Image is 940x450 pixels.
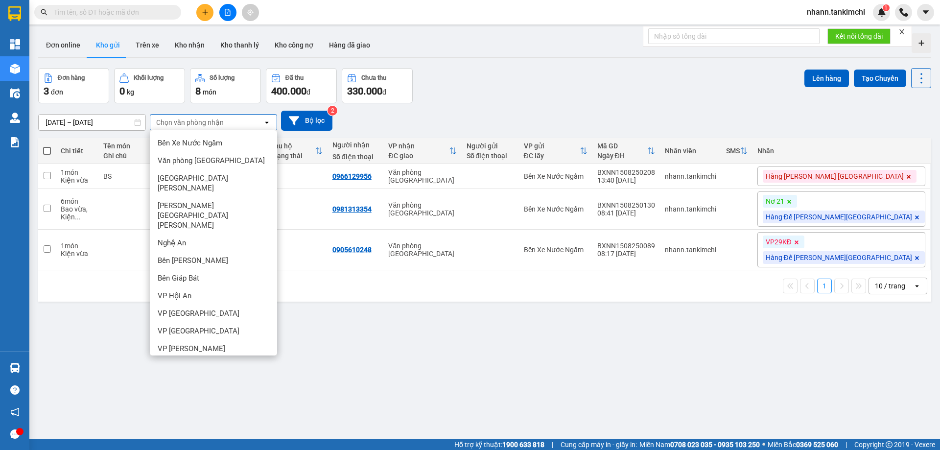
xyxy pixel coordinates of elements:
[281,111,332,131] button: Bộ lọc
[639,439,760,450] span: Miền Nam
[342,68,413,103] button: Chưa thu330.000đ
[665,172,716,180] div: nhann.tankimchi
[524,246,587,254] div: Bến Xe Nước Ngầm
[156,118,224,127] div: Chọn văn phòng nhận
[219,4,236,21] button: file-add
[210,74,235,81] div: Số lượng
[799,6,873,18] span: nhann.tankimchi
[665,246,716,254] div: nhann.tankimchi
[196,4,213,21] button: plus
[128,33,167,57] button: Trên xe
[285,74,304,81] div: Đã thu
[502,441,544,449] strong: 1900 633 818
[38,68,109,103] button: Đơn hàng3đơn
[39,115,145,130] input: Select a date range.
[158,344,225,354] span: VP [PERSON_NAME]
[383,138,461,164] th: Toggle SortBy
[54,7,169,18] input: Tìm tên, số ĐT hoặc mã đơn
[51,88,63,96] span: đơn
[597,209,655,217] div: 08:41 [DATE]
[114,68,185,103] button: Khối lượng0kg
[41,9,47,16] span: search
[224,9,231,16] span: file-add
[592,138,660,164] th: Toggle SortBy
[158,156,265,166] span: Văn phòng [GEOGRAPHIC_DATA]
[134,74,164,81] div: Khối lượng
[388,168,456,184] div: Văn phòng [GEOGRAPHIC_DATA]
[242,4,259,21] button: aim
[766,237,792,246] span: VP29KĐ
[88,33,128,57] button: Kho gửi
[883,4,890,11] sup: 1
[267,33,321,57] button: Kho công nợ
[382,88,386,96] span: đ
[306,88,310,96] span: đ
[61,250,94,258] div: Kiện vừa
[766,197,784,206] span: Nơ 21
[119,85,125,97] span: 0
[524,152,580,160] div: ĐC lấy
[263,118,271,126] svg: open
[103,142,141,150] div: Tên món
[597,176,655,184] div: 13:40 [DATE]
[877,8,886,17] img: icon-new-feature
[10,363,20,373] img: warehouse-icon
[524,205,587,213] div: Bến Xe Nước Ngầm
[332,141,379,149] div: Người nhận
[884,4,888,11] span: 1
[61,147,94,155] div: Chi tiết
[913,282,921,290] svg: open
[321,33,378,57] button: Hàng đã giao
[10,385,20,395] span: question-circle
[266,68,337,103] button: Đã thu400.000đ
[10,137,20,147] img: solution-icon
[270,142,314,150] div: Thu hộ
[665,205,716,213] div: nhann.tankimchi
[38,33,88,57] button: Đơn online
[827,28,891,44] button: Kết nối tổng đài
[766,172,904,181] span: Hàng [PERSON_NAME] [GEOGRAPHIC_DATA]
[347,85,382,97] span: 330.000
[10,407,20,417] span: notification
[10,64,20,74] img: warehouse-icon
[247,9,254,16] span: aim
[875,281,905,291] div: 10 / trang
[917,4,934,21] button: caret-down
[332,246,372,254] div: 0905610248
[467,142,514,150] div: Người gửi
[388,201,456,217] div: Văn phòng [GEOGRAPHIC_DATA]
[158,308,239,318] span: VP [GEOGRAPHIC_DATA]
[167,33,212,57] button: Kho nhận
[195,85,201,97] span: 8
[817,279,832,293] button: 1
[388,142,448,150] div: VP nhận
[103,152,141,160] div: Ghi chú
[146,138,204,164] th: Toggle SortBy
[332,205,372,213] div: 0981313354
[75,213,81,221] span: ...
[519,138,592,164] th: Toggle SortBy
[271,85,306,97] span: 400.000
[886,441,893,448] span: copyright
[158,173,273,193] span: [GEOGRAPHIC_DATA][PERSON_NAME]
[597,152,647,160] div: Ngày ĐH
[10,39,20,49] img: dashboard-icon
[61,242,94,250] div: 1 món
[898,28,905,35] span: close
[10,113,20,123] img: warehouse-icon
[597,250,655,258] div: 08:17 [DATE]
[854,70,906,87] button: Tạo Chuyến
[846,439,847,450] span: |
[796,441,838,449] strong: 0369 525 060
[61,168,94,176] div: 1 món
[58,74,85,81] div: Đơn hàng
[158,291,191,301] span: VP Hội An
[648,28,820,44] input: Nhập số tổng đài
[328,106,337,116] sup: 2
[158,256,228,265] span: Bến [PERSON_NAME]
[804,70,849,87] button: Lên hàng
[361,74,386,81] div: Chưa thu
[597,242,655,250] div: BXNN1508250089
[835,31,883,42] span: Kết nối tổng đài
[921,8,930,17] span: caret-down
